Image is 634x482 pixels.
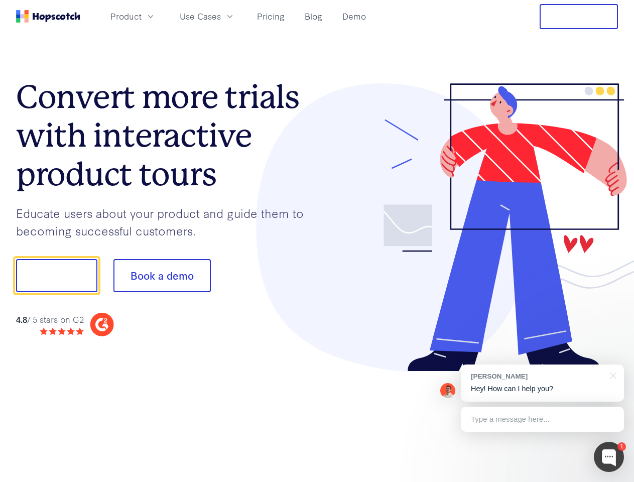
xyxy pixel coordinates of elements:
img: Mark Spera [440,383,455,398]
div: [PERSON_NAME] [471,372,604,381]
a: Blog [301,8,326,25]
span: Use Cases [180,10,221,23]
h1: Convert more trials with interactive product tours [16,78,317,193]
button: Use Cases [174,8,241,25]
div: / 5 stars on G2 [16,313,84,326]
button: Show me! [16,259,97,292]
p: Hey! How can I help you? [471,384,614,394]
strong: 4.8 [16,313,27,325]
div: 1 [617,442,626,451]
button: Free Trial [540,4,618,29]
a: Demo [338,8,370,25]
button: Book a demo [113,259,211,292]
button: Product [104,8,162,25]
a: Home [16,10,80,23]
p: Educate users about your product and guide them to becoming successful customers. [16,204,317,239]
span: Product [110,10,142,23]
a: Pricing [253,8,289,25]
div: Type a message here... [461,407,624,432]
